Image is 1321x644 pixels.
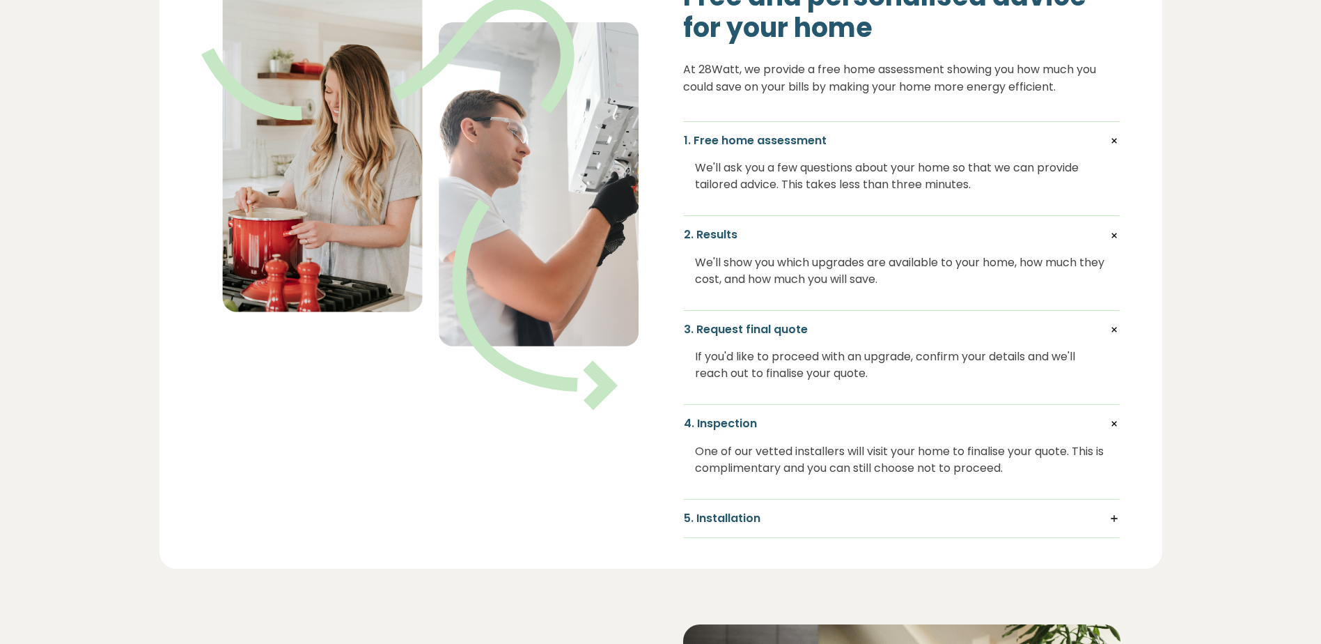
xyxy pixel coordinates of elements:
h5: 3. Request final quote [684,322,1120,337]
h5: 1. Free home assessment [684,133,1120,148]
h5: 5. Installation [684,511,1120,526]
div: We'll show you which upgrades are available to your home, how much they cost, and how much you wi... [695,243,1109,299]
h5: 4. Inspection [684,416,1120,431]
div: If you'd like to proceed with an upgrade, confirm your details and we'll reach out to finalise yo... [695,337,1109,393]
p: At 28Watt, we provide a free home assessment showing you how much you could save on your bills by... [683,61,1120,96]
h5: 2. Results [684,227,1120,243]
div: One of our vetted installers will visit your home to finalise your quote. This is complimentary a... [695,432,1109,488]
div: We'll ask you a few questions about your home so that we can provide tailored advice. This takes ... [695,148,1109,204]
